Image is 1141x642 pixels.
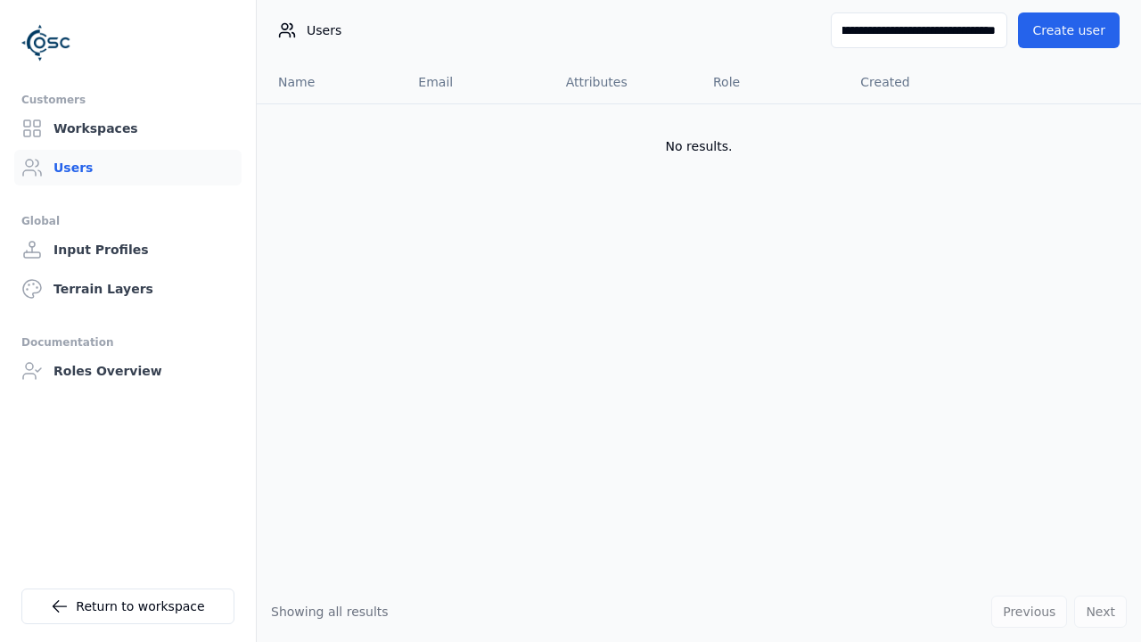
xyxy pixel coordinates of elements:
div: Global [21,210,234,232]
a: Users [14,150,242,185]
th: Role [699,61,846,103]
a: Workspaces [14,111,242,146]
span: Users [307,21,341,39]
a: Input Profiles [14,232,242,267]
td: No results. [257,103,1141,189]
a: Roles Overview [14,353,242,389]
th: Email [404,61,551,103]
span: Showing all results [271,605,389,619]
div: Documentation [21,332,234,353]
button: Create user [1018,12,1120,48]
img: Logo [21,18,71,68]
th: Created [846,61,993,103]
th: Name [257,61,404,103]
a: Return to workspace [21,588,234,624]
a: Terrain Layers [14,271,242,307]
div: Customers [21,89,234,111]
th: Attributes [552,61,699,103]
